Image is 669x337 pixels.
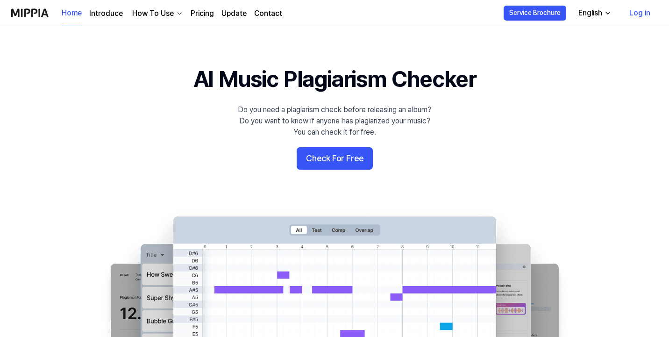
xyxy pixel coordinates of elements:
a: Home [62,0,82,26]
button: Check For Free [297,147,373,170]
h1: AI Music Plagiarism Checker [193,64,476,95]
div: English [576,7,604,19]
a: Pricing [191,8,214,19]
div: Do you need a plagiarism check before releasing an album? Do you want to know if anyone has plagi... [238,104,431,138]
div: How To Use [130,8,176,19]
a: Update [221,8,247,19]
a: Introduce [89,8,123,19]
button: Service Brochure [504,6,566,21]
a: Contact [254,8,282,19]
button: English [571,4,617,22]
button: How To Use [130,8,183,19]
